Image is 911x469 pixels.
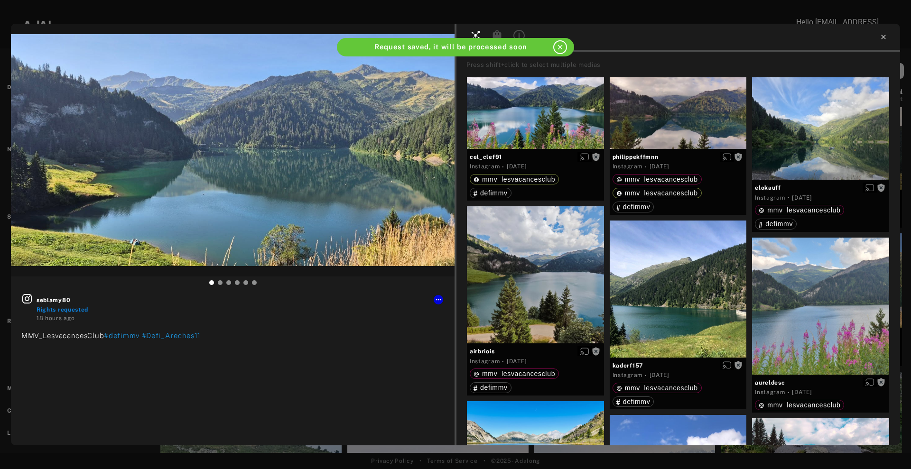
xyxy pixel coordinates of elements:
time: 2025-07-30T16:09:03.000Z [507,163,527,170]
time: 2025-08-19T16:02:12.000Z [37,315,74,322]
span: cel_clef91 [470,153,601,161]
div: Instagram [470,357,500,366]
div: mmv_lesvacancesclub [474,370,555,377]
button: Enable diffusion on this media [863,183,877,193]
div: mmv_lesvacancesclub [759,207,840,213]
span: · [788,389,790,396]
span: · [502,358,504,365]
span: mmv_lesvacancesclub [482,175,555,183]
i: close [556,43,564,51]
span: defimmv [623,398,651,405]
span: · [502,163,504,171]
div: defimmv [759,221,793,227]
span: Rights not requested [592,348,600,354]
span: defimmv [480,189,508,197]
span: · [645,372,647,379]
div: mmv_lesvacancesclub [616,176,698,183]
span: mmv_lesvacancesclub [625,189,698,197]
img: INS_DNiuX2si1Px_0 [11,34,455,267]
span: mmv_lesvacancesclub [625,384,698,392]
button: Enable diffusion on this media [863,377,877,387]
span: airbriois [470,347,601,356]
div: Instagram [613,371,642,379]
div: mmv_lesvacancesclub [616,190,698,196]
span: Rights not requested [877,379,885,386]
span: · [645,163,647,171]
div: mmv_lesvacancesclub [759,402,840,408]
time: 2025-07-28T05:34:09.000Z [650,163,669,170]
span: mmv_lesvacancesclub [482,370,555,377]
span: elokauff [755,184,886,192]
span: philippekffmnn [613,153,744,161]
div: defimmv [616,398,651,405]
time: 2025-07-27T19:29:28.000Z [650,372,669,378]
div: Instagram [755,388,785,396]
div: mmv_lesvacancesclub [474,176,555,183]
span: Rights requested [37,306,88,313]
button: Enable diffusion on this media [577,346,592,356]
button: Enable diffusion on this media [720,360,734,370]
span: defimmv [480,384,508,391]
div: Instagram [755,193,785,202]
time: 2025-07-23T16:40:04.000Z [507,358,527,365]
span: mmv_lesvacancesclub [625,175,698,183]
div: Widget de chat [864,423,911,469]
span: defimmv [623,203,651,211]
span: aureldesc [755,378,886,387]
span: kaderf157 [613,361,744,370]
div: Instagram [470,162,500,171]
div: mmv_lesvacancesclub [616,385,698,391]
div: Press shift+click to select multiple medias [466,60,897,70]
div: Request saved, it will be processed soon [356,42,546,53]
div: defimmv [474,384,508,391]
span: mmv_lesvacancesclub [767,401,840,409]
iframe: Chat Widget [864,423,911,469]
div: Instagram [613,162,642,171]
div: defimmv [616,203,651,210]
time: 2025-07-18T12:48:41.000Z [792,389,812,395]
span: #defimmv [104,331,139,340]
span: MMV_LesvacancesClub [21,331,104,340]
span: mmv_lesvacancesclub [767,206,840,214]
time: 2025-07-27T14:51:13.000Z [792,194,812,201]
div: defimmv [474,190,508,196]
span: Rights not requested [592,153,600,160]
button: Enable diffusion on this media [720,152,734,162]
span: defimmv [765,220,793,228]
span: Rights not requested [734,153,743,160]
span: Rights not requested [877,184,885,191]
button: Enable diffusion on this media [577,152,592,162]
span: seblamy80 [37,296,444,304]
span: · [788,194,790,202]
span: Rights not requested [734,362,743,368]
span: #Defi_Areches11 [142,331,201,340]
